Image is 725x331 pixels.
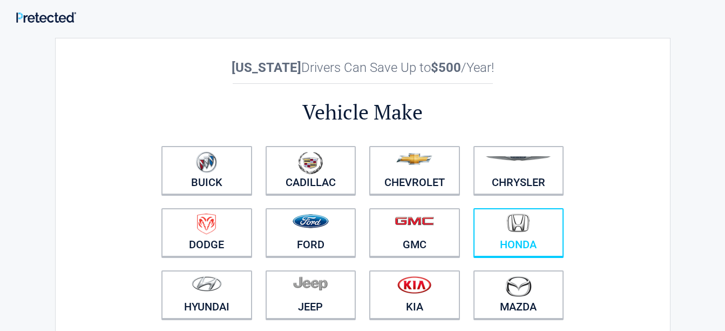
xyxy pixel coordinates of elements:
[161,146,252,195] a: Buick
[192,276,222,292] img: hyundai
[266,270,356,319] a: Jeep
[16,12,76,23] img: Main Logo
[485,156,551,161] img: chrysler
[369,146,460,195] a: Chevrolet
[431,60,461,75] b: $500
[293,214,329,228] img: ford
[473,146,564,195] a: Chrysler
[161,208,252,257] a: Dodge
[395,216,434,226] img: gmc
[232,60,301,75] b: [US_STATE]
[266,208,356,257] a: Ford
[293,276,328,291] img: jeep
[161,270,252,319] a: Hyundai
[505,276,532,297] img: mazda
[266,146,356,195] a: Cadillac
[155,98,571,126] h2: Vehicle Make
[507,214,530,233] img: honda
[369,270,460,319] a: Kia
[155,60,571,75] h2: Drivers Can Save Up to /Year
[396,153,432,165] img: chevrolet
[397,276,431,294] img: kia
[369,208,460,257] a: GMC
[473,270,564,319] a: Mazda
[196,151,217,173] img: buick
[298,151,323,174] img: cadillac
[473,208,564,257] a: Honda
[197,214,216,235] img: dodge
